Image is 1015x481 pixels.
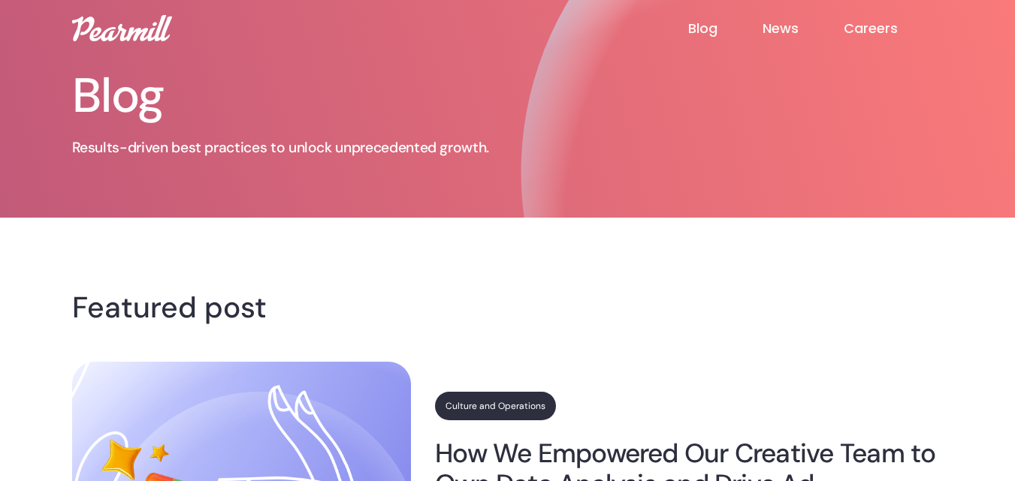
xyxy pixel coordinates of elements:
[688,20,763,38] a: Blog
[763,20,844,38] a: News
[72,296,944,320] h4: Featured post
[844,20,943,38] a: Careers
[72,15,172,41] img: Pearmill logo
[72,138,583,158] p: Results-driven best practices to unlock unprecedented growth.
[72,72,583,120] h1: Blog
[435,392,556,420] a: Culture and Operations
